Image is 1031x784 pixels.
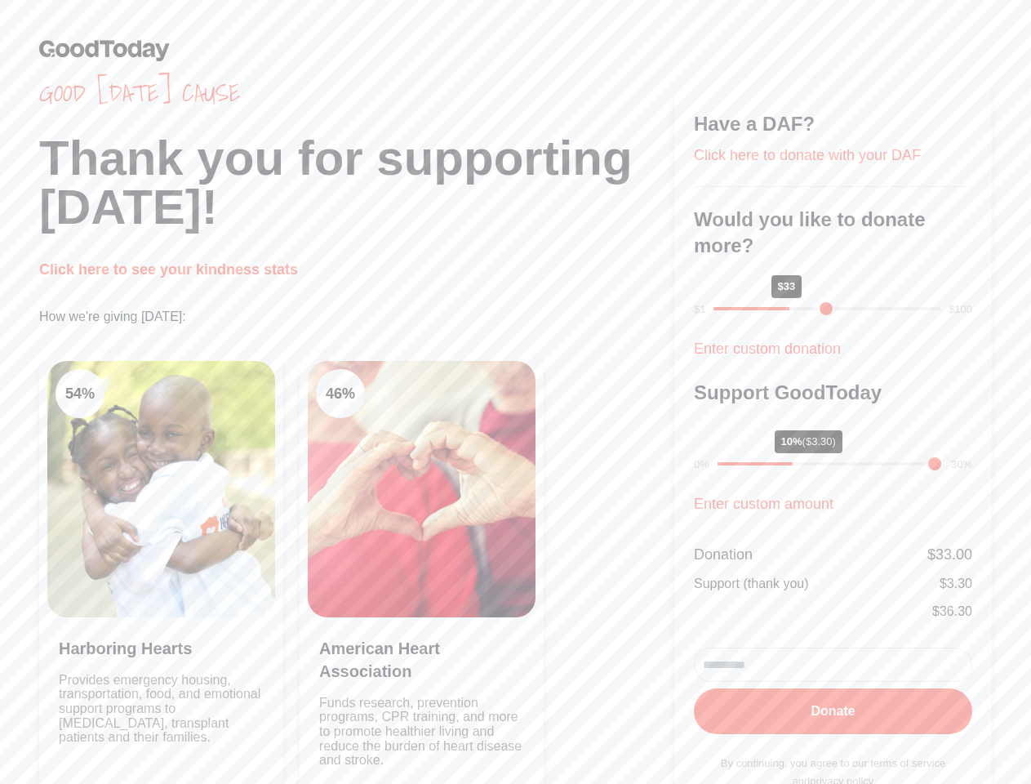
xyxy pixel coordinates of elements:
[694,457,709,473] div: 0%
[39,307,674,327] p: How we're giving [DATE]:
[39,261,298,278] a: Click here to see your kindness stats
[935,546,972,563] span: 33.00
[775,430,842,453] div: 10%
[694,496,833,512] a: Enter custom amount
[308,361,535,617] img: Clean Cooking Alliance
[319,637,524,683] h3: American Heart Association
[39,134,674,232] h1: Thank you for supporting [DATE]!
[932,602,972,621] div: $
[39,78,674,108] span: Good [DATE] cause
[39,39,170,61] img: GoodToday
[694,380,972,406] h3: Support GoodToday
[694,574,809,594] div: Support (thank you)
[694,207,972,259] h3: Would you like to donate more?
[951,457,972,473] div: 30%
[694,111,972,137] h3: Have a DAF?
[56,369,104,418] div: 54 %
[316,369,365,418] div: 46 %
[59,673,264,768] p: Provides emergency housing, transportation, food, and emotional support programs to [MEDICAL_DATA...
[59,637,264,660] h3: Harboring Hearts
[319,696,524,768] p: Funds research, prevention programs, CPR training, and more to promote healthier living and reduc...
[694,147,921,163] a: Click here to donate with your DAF
[694,301,705,318] div: $1
[771,275,802,298] div: $33
[802,435,836,448] span: ($3.30)
[940,604,972,618] span: 36.30
[940,574,972,594] div: $
[694,688,972,734] button: Donate
[47,361,275,617] img: Clean Air Task Force
[927,543,972,566] div: $
[949,301,972,318] div: $100
[694,341,841,357] a: Enter custom donation
[694,543,753,566] div: Donation
[947,577,972,590] span: 3.30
